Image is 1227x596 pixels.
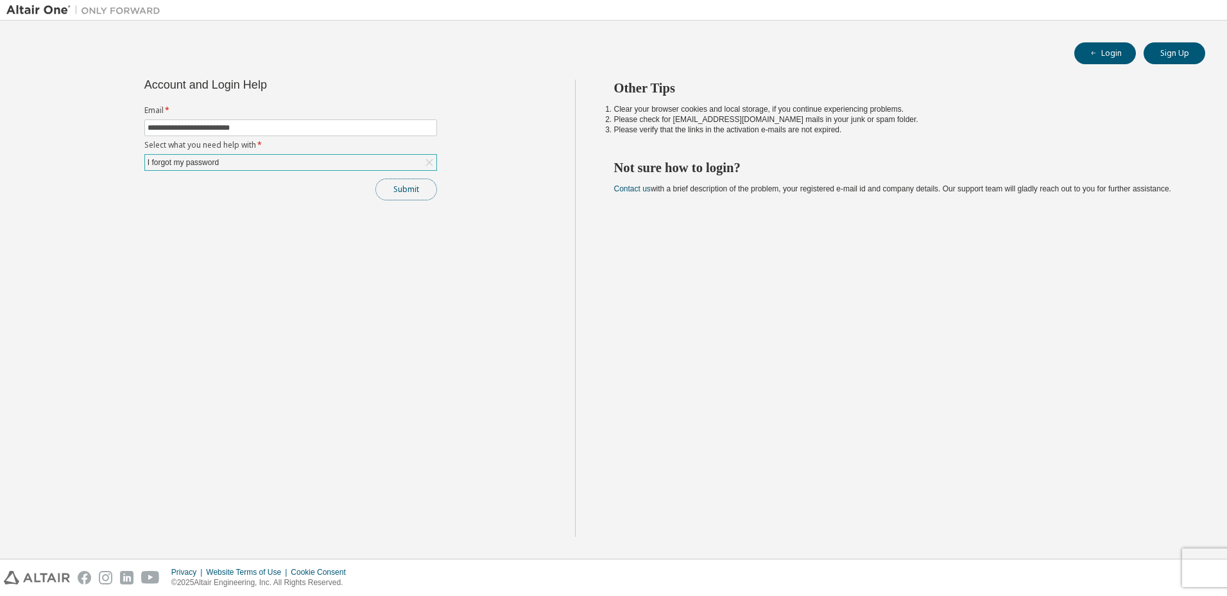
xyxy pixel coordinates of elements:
[614,80,1183,96] h2: Other Tips
[206,567,291,577] div: Website Terms of Use
[171,567,206,577] div: Privacy
[614,184,651,193] a: Contact us
[614,184,1171,193] span: with a brief description of the problem, your registered e-mail id and company details. Our suppo...
[141,571,160,584] img: youtube.svg
[6,4,167,17] img: Altair One
[144,140,437,150] label: Select what you need help with
[1144,42,1205,64] button: Sign Up
[375,179,437,200] button: Submit
[4,571,70,584] img: altair_logo.svg
[614,125,1183,135] li: Please verify that the links in the activation e-mails are not expired.
[99,571,112,584] img: instagram.svg
[144,105,437,116] label: Email
[614,159,1183,176] h2: Not sure how to login?
[614,114,1183,125] li: Please check for [EMAIL_ADDRESS][DOMAIN_NAME] mails in your junk or spam folder.
[614,104,1183,114] li: Clear your browser cookies and local storage, if you continue experiencing problems.
[171,577,354,588] p: © 2025 Altair Engineering, Inc. All Rights Reserved.
[291,567,353,577] div: Cookie Consent
[146,155,221,170] div: I forgot my password
[1074,42,1136,64] button: Login
[145,155,436,170] div: I forgot my password
[78,571,91,584] img: facebook.svg
[144,80,379,90] div: Account and Login Help
[120,571,133,584] img: linkedin.svg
